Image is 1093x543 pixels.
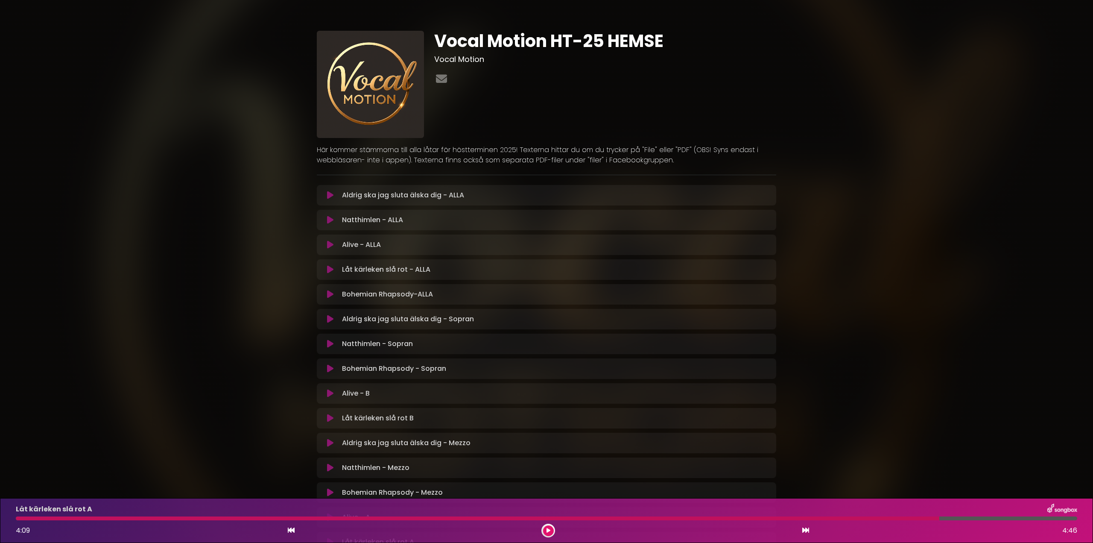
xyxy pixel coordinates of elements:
p: Alive - B [342,388,370,399]
p: Låt kärleken slå rot B [342,413,414,423]
p: Natthimlen - Sopran [342,339,413,349]
img: pGlB4Q9wSIK9SaBErEAn [317,31,424,138]
p: Bohemian Rhapsody - Mezzo [342,487,443,498]
img: songbox-logo-white.png [1047,504,1077,515]
span: 4:09 [16,525,30,535]
p: Aldrig ska jag sluta älska dig - Mezzo [342,438,471,448]
p: Låt kärleken slå rot A [16,504,92,514]
p: Natthimlen - Mezzo [342,463,409,473]
p: Här kommer stämmorna till alla låtar för höstterminen 2025! Texterna hittar du om du trycker på "... [317,145,776,165]
p: Aldrig ska jag sluta älska dig - Sopran [342,314,474,324]
h3: Vocal Motion [434,55,776,64]
p: Natthimlen - ALLA [342,215,403,225]
p: Bohemian Rhapsody-ALLA [342,289,433,299]
p: Bohemian Rhapsody - Sopran [342,364,446,374]
h1: Vocal Motion HT-25 HEMSE [434,31,776,51]
p: Låt kärleken slå rot - ALLA [342,264,430,275]
p: Aldrig ska jag sluta älska dig - ALLA [342,190,464,200]
span: 4:46 [1062,525,1077,536]
p: Alive - ALLA [342,240,381,250]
